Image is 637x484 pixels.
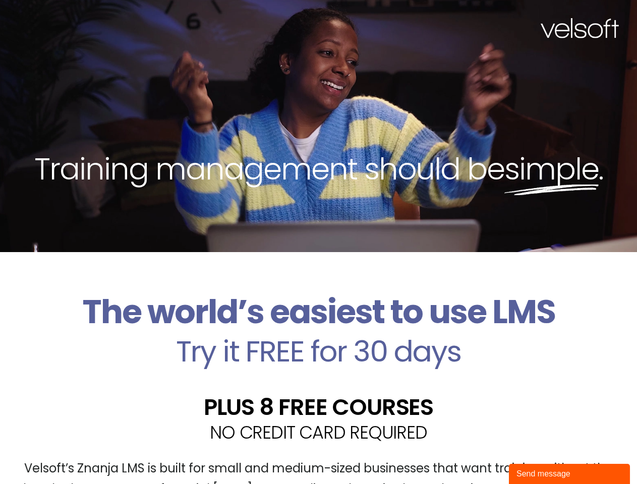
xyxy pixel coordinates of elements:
[8,396,629,418] h2: PLUS 8 FREE COURSES
[18,149,619,189] h2: Training management should be .
[8,423,629,441] h2: NO CREDIT CARD REQUIRED
[509,462,632,484] iframe: chat widget
[8,292,629,332] h2: The world’s easiest to use LMS
[8,337,629,366] h2: Try it FREE for 30 days
[504,148,599,190] span: simple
